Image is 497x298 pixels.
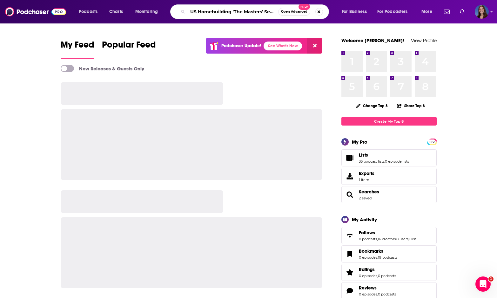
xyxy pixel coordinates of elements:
span: Exports [359,171,374,176]
a: 0 podcasts [359,237,377,241]
a: 0 users [396,237,408,241]
span: Open Advanced [281,10,307,13]
a: PRO [428,139,436,144]
button: open menu [74,7,106,17]
button: Change Top 8 [353,102,392,110]
span: 1 item [359,178,374,182]
a: Charts [105,7,127,17]
span: , [377,255,378,260]
span: Lists [341,149,437,166]
span: Exports [344,172,356,181]
a: See What's New [264,42,302,50]
span: , [408,237,409,241]
a: Bookmarks [344,249,356,258]
span: Monitoring [135,7,158,16]
a: My Feed [61,39,94,59]
button: Open AdvancedNew [278,8,310,16]
div: My Activity [352,217,377,223]
span: My Feed [61,39,94,54]
div: My Pro [352,139,367,145]
span: Charts [109,7,123,16]
button: open menu [417,7,440,17]
button: Show profile menu [475,5,489,19]
a: Follows [344,231,356,240]
span: Follows [359,230,375,236]
a: 0 podcasts [378,292,396,296]
span: Logged in as emmadonovan [475,5,489,19]
span: Podcasts [79,7,97,16]
a: Lists [344,153,356,162]
a: Ratings [359,267,396,272]
a: New Releases & Guests Only [61,65,144,72]
span: New [299,4,310,10]
span: Ratings [341,264,437,281]
a: View Profile [411,37,437,43]
a: Show notifications dropdown [457,6,467,17]
button: open menu [337,7,375,17]
span: , [396,237,396,241]
span: 1 [488,276,494,282]
a: 35 podcast lists [359,159,384,164]
a: 2 saved [359,196,372,200]
a: Reviews [344,286,356,295]
a: Create My Top 8 [341,117,437,126]
input: Search podcasts, credits, & more... [188,7,278,17]
img: Podchaser - Follow, Share and Rate Podcasts [5,6,66,18]
span: Follows [341,227,437,244]
button: open menu [373,7,417,17]
span: Lists [359,152,368,158]
a: Welcome [PERSON_NAME]! [341,37,404,43]
a: 0 episodes [359,274,377,278]
span: , [377,274,378,278]
span: Ratings [359,267,375,272]
span: For Podcasters [377,7,408,16]
span: Popular Feed [102,39,156,54]
a: Exports [341,168,437,185]
span: PRO [428,139,436,144]
button: open menu [131,7,166,17]
a: 19 podcasts [378,255,397,260]
a: Popular Feed [102,39,156,59]
a: 0 podcasts [378,274,396,278]
a: Bookmarks [359,248,397,254]
a: 0 episode lists [385,159,409,164]
button: Share Top 8 [397,100,425,112]
span: Bookmarks [341,245,437,262]
span: Searches [341,186,437,203]
a: 16 creators [378,237,396,241]
a: Show notifications dropdown [441,6,452,17]
span: Reviews [359,285,377,291]
img: User Profile [475,5,489,19]
a: Searches [344,190,356,199]
p: Podchaser Update! [221,43,261,49]
a: Searches [359,189,379,195]
span: , [384,159,385,164]
span: For Business [342,7,367,16]
span: More [421,7,432,16]
div: Search podcasts, credits, & more... [176,4,335,19]
span: Bookmarks [359,248,383,254]
iframe: Intercom live chat [475,276,491,292]
a: Ratings [344,268,356,277]
a: 0 episodes [359,292,377,296]
a: 0 episodes [359,255,377,260]
a: 1 list [409,237,416,241]
span: , [377,292,378,296]
a: Reviews [359,285,396,291]
a: Lists [359,152,409,158]
a: Follows [359,230,416,236]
